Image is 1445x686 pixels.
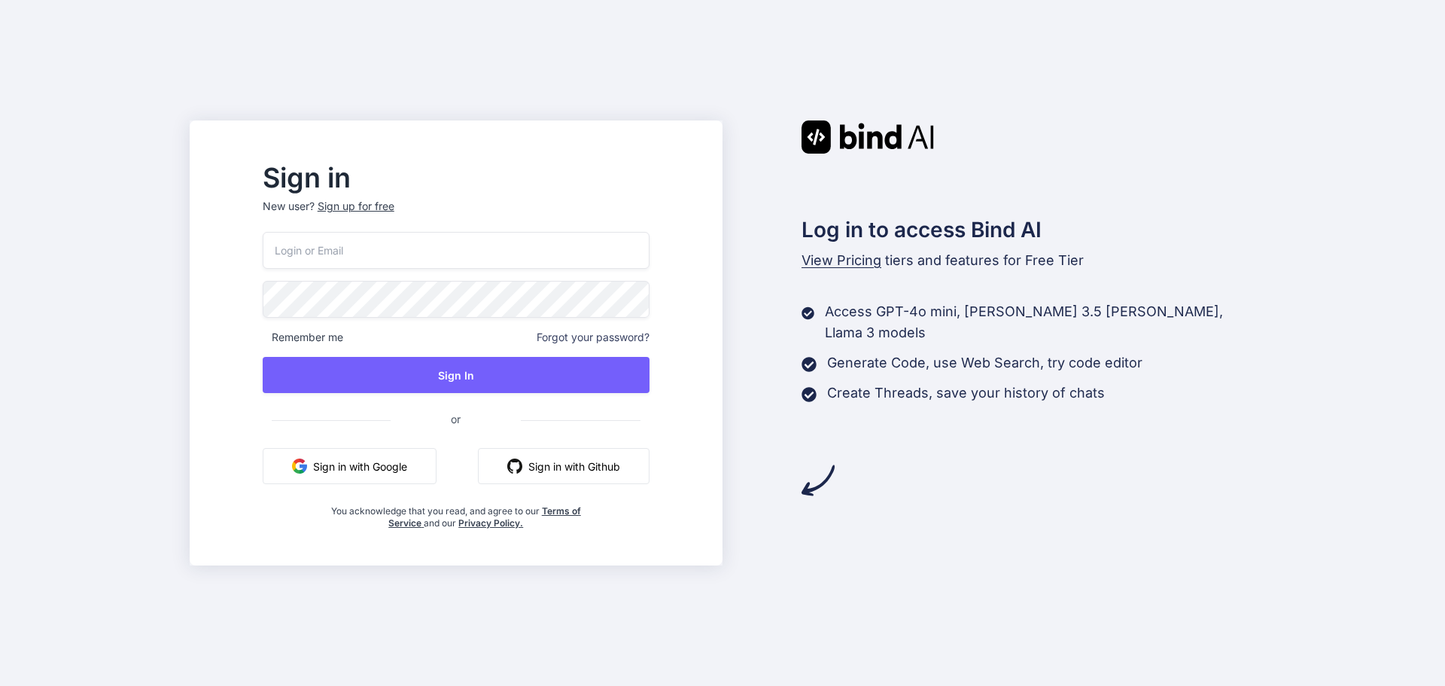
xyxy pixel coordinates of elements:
h2: Sign in [263,166,649,190]
h2: Log in to access Bind AI [802,214,1256,245]
button: Sign in with Google [263,448,437,484]
img: google [292,459,307,474]
img: arrow [802,464,835,497]
p: tiers and features for Free Tier [802,250,1256,271]
button: Sign In [263,357,649,393]
div: You acknowledge that you read, and agree to our and our [327,496,585,529]
input: Login or Email [263,232,649,269]
a: Terms of Service [388,505,581,529]
p: Create Threads, save your history of chats [827,383,1105,404]
span: Forgot your password? [537,330,649,345]
span: Remember me [263,330,343,345]
span: or [391,401,521,438]
span: View Pricing [802,252,881,268]
p: Access GPT-4o mini, [PERSON_NAME] 3.5 [PERSON_NAME], Llama 3 models [825,301,1255,343]
div: Sign up for free [318,199,394,214]
p: New user? [263,199,649,232]
p: Generate Code, use Web Search, try code editor [827,352,1142,373]
button: Sign in with Github [478,448,649,484]
img: github [507,459,522,474]
img: Bind AI logo [802,120,934,154]
a: Privacy Policy. [458,517,523,529]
